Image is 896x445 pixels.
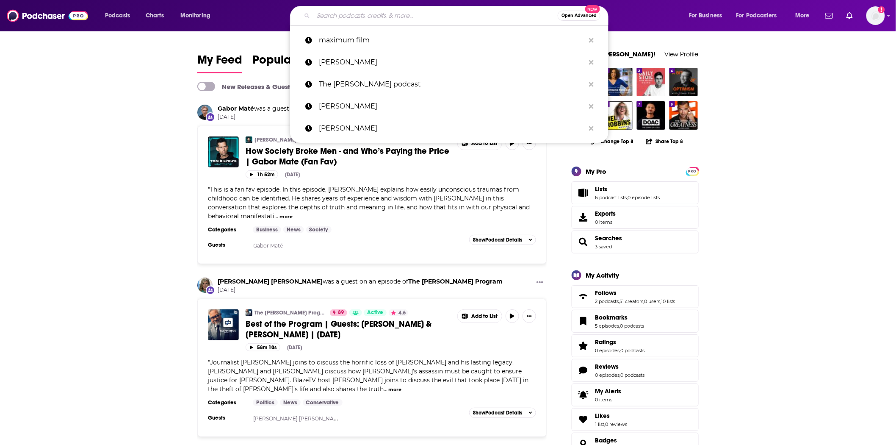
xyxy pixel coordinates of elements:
h3: Guests [208,414,246,421]
button: Share Top 8 [646,133,684,150]
span: Follows [572,285,699,308]
a: Show notifications dropdown [843,8,856,23]
span: Lists [572,181,699,204]
span: , [660,298,661,304]
span: , [619,348,620,353]
a: Ratings [595,338,644,346]
a: Exports [572,206,699,229]
span: Ratings [595,338,616,346]
a: Allie Beth Stuckey [218,278,323,285]
button: open menu [789,9,820,22]
a: How Society Broke Men - and Who’s Paying the Price | Gabor Mate (Fan Fav) [246,146,451,167]
img: The Daily Stoic [637,68,665,96]
a: News [280,399,301,406]
span: Show Podcast Details [473,237,522,243]
a: 5 episodes [595,323,619,329]
a: Society [306,226,332,233]
a: My Alerts [572,384,699,406]
span: 89 [338,309,344,317]
span: Open Advanced [561,14,597,18]
a: [PERSON_NAME] [290,117,608,139]
a: Follows [575,291,592,303]
img: The Mel Robbins Podcast [604,101,633,130]
span: Badges [595,437,617,444]
button: 58m 10s [246,343,280,351]
span: Bookmarks [572,310,699,333]
button: Show More Button [533,278,547,288]
div: New Appearance [206,286,215,295]
button: Open AdvancedNew [558,11,600,21]
button: open menu [99,9,141,22]
p: lenny [319,95,585,117]
a: Show notifications dropdown [822,8,836,23]
span: Show Podcast Details [473,410,522,416]
span: For Podcasters [736,10,777,22]
span: [DATE] [218,114,439,121]
span: For Business [689,10,722,22]
h3: was a guest on an episode of [218,105,439,113]
div: Search podcasts, credits, & more... [298,6,617,25]
a: [PERSON_NAME] [290,51,608,73]
p: russell moore [319,117,585,139]
a: Bookmarks [575,315,592,327]
img: The School of Greatness [669,101,698,130]
span: Monitoring [180,10,210,22]
a: Likes [595,412,627,420]
a: 0 reviews [605,421,627,427]
input: Search podcasts, credits, & more... [313,9,558,22]
a: 0 users [644,298,660,304]
button: Show More Button [523,136,536,150]
p: maximum film [319,29,585,51]
a: The Glenn Beck Program [246,309,252,316]
a: Reviews [575,364,592,376]
a: Charts [140,9,169,22]
a: Lists [575,187,592,199]
img: Best of the Program | Guests: Steve Deace & Liz Wheeler | 9/11/25 [208,309,239,340]
a: 1 list [595,421,604,427]
button: open menu [174,9,221,22]
span: Ratings [572,334,699,357]
img: Allie Beth Stuckey [197,278,213,293]
button: 1h 52m [246,170,278,178]
img: The Gutbliss Podcast [604,68,633,96]
span: Follows [595,289,617,297]
a: maximum film [290,29,608,51]
button: more [389,386,402,393]
a: 3 saved [595,244,612,250]
span: Charts [146,10,164,22]
span: Bookmarks [595,314,628,321]
a: The Diary Of A CEO with Steven Bartlett [637,101,665,130]
div: [DATE] [285,172,300,178]
img: Gabor Maté [197,105,213,120]
a: Podchaser - Follow, Share and Rate Podcasts [7,8,88,24]
div: New Appearance [206,112,215,122]
span: " [208,359,528,393]
svg: Add a profile image [878,6,885,13]
a: News [283,226,304,233]
a: Conservative [303,399,343,406]
button: Show More Button [458,310,502,323]
span: Add to List [471,313,498,320]
span: Exports [575,211,592,223]
span: [DATE] [218,286,503,294]
button: more [279,213,293,220]
a: 89 [330,309,347,316]
span: , [619,323,620,329]
span: , [604,421,605,427]
span: Logged in as hmill [866,6,885,25]
a: Ratings [575,340,592,352]
a: [PERSON_NAME] Impact Theory [254,136,324,143]
a: New Releases & Guests Only [197,82,309,91]
a: 0 podcasts [620,323,644,329]
span: PRO [687,168,697,175]
span: New [585,5,600,13]
button: 4.6 [389,309,408,316]
a: [PERSON_NAME] [PERSON_NAME], [254,415,345,422]
a: Searches [595,234,622,242]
